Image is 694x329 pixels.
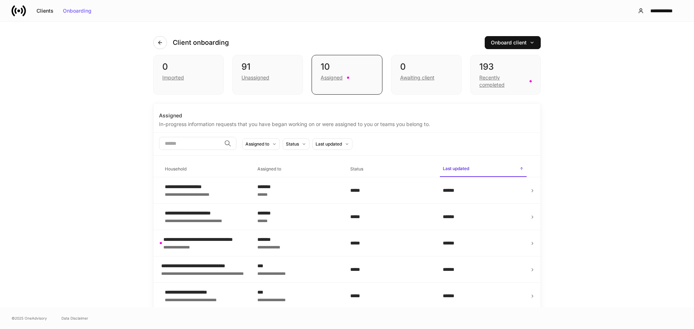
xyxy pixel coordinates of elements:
[254,162,341,177] span: Assigned to
[443,165,469,172] h6: Last updated
[479,61,532,73] div: 193
[12,315,47,321] span: © 2025 OneAdvisory
[165,165,187,172] h6: Household
[162,61,215,73] div: 0
[58,5,96,17] button: Onboarding
[283,138,309,150] button: Status
[400,74,434,81] div: Awaiting client
[173,38,229,47] h4: Client onboarding
[312,138,352,150] button: Last updated
[162,162,249,177] span: Household
[479,74,525,88] div: Recently completed
[321,61,373,73] div: 10
[153,55,224,95] div: 0Imported
[241,61,294,73] div: 91
[391,55,462,95] div: 0Awaiting client
[241,74,269,81] div: Unassigned
[37,8,53,13] div: Clients
[242,138,280,150] button: Assigned to
[159,119,535,128] div: In-progress information requests that you have began working on or were assigned to you or teams ...
[400,61,453,73] div: 0
[347,162,434,177] span: Status
[440,161,527,177] span: Last updated
[491,40,535,45] div: Onboard client
[159,112,535,119] div: Assigned
[312,55,382,95] div: 10Assigned
[63,8,91,13] div: Onboarding
[245,140,269,147] div: Assigned to
[257,165,281,172] h6: Assigned to
[232,55,303,95] div: 91Unassigned
[162,74,184,81] div: Imported
[350,165,363,172] h6: Status
[32,5,58,17] button: Clients
[485,36,541,49] button: Onboard client
[316,140,342,147] div: Last updated
[470,55,541,95] div: 193Recently completed
[61,315,88,321] a: Data Disclaimer
[321,74,343,81] div: Assigned
[286,140,299,147] div: Status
